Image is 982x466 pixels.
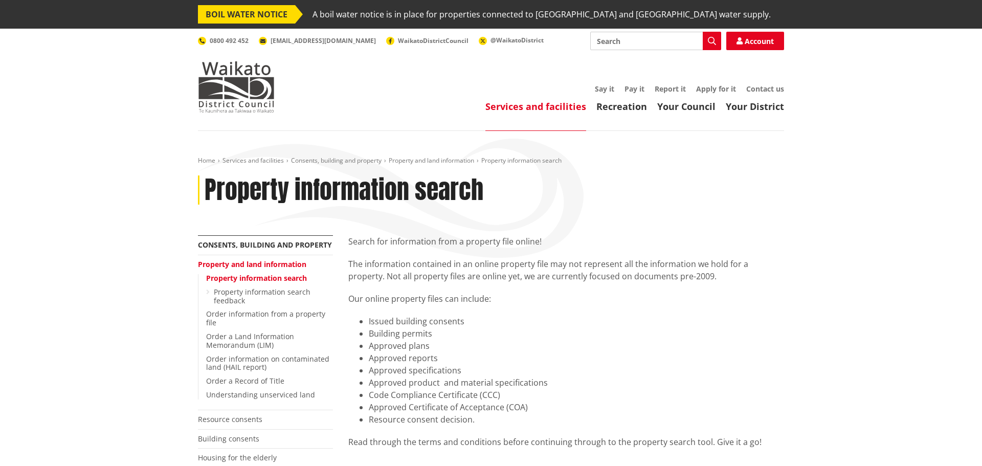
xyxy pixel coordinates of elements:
a: Resource consents [198,414,262,424]
li: Approved product and material specifications [369,376,784,389]
span: Our online property files can include: [348,293,491,304]
span: 0800 492 452 [210,36,249,45]
a: Property information search [206,273,307,283]
a: [EMAIL_ADDRESS][DOMAIN_NAME] [259,36,376,45]
a: Your District [726,100,784,113]
a: Building consents [198,434,259,443]
a: Pay it [624,84,644,94]
a: Order a Land Information Memorandum (LIM) [206,331,294,350]
span: [EMAIL_ADDRESS][DOMAIN_NAME] [271,36,376,45]
li: Approved specifications [369,364,784,376]
span: @WaikatoDistrict [490,36,544,45]
p: The information contained in an online property file may not represent all the information we hol... [348,258,784,282]
li: Approved plans [369,340,784,352]
a: Account [726,32,784,50]
span: BOIL WATER NOTICE [198,5,295,24]
a: Apply for it [696,84,736,94]
a: Property and land information [389,156,474,165]
a: Order a Record of Title [206,376,284,386]
a: Property and land information [198,259,306,269]
a: Order information from a property file [206,309,325,327]
a: Services and facilities [222,156,284,165]
img: Waikato District Council - Te Kaunihera aa Takiwaa o Waikato [198,61,275,113]
a: Report it [655,84,686,94]
span: Property information search [481,156,562,165]
h1: Property information search [205,175,483,205]
a: Home [198,156,215,165]
li: Code Compliance Certificate (CCC) [369,389,784,401]
p: Search for information from a property file online! [348,235,784,248]
a: Housing for the elderly [198,453,277,462]
a: Property information search feedback [214,287,310,305]
span: WaikatoDistrictCouncil [398,36,468,45]
a: Contact us [746,84,784,94]
li: Resource consent decision. [369,413,784,426]
li: Approved reports [369,352,784,364]
a: Understanding unserviced land [206,390,315,400]
nav: breadcrumb [198,157,784,165]
a: Say it [595,84,614,94]
li: Approved Certificate of Acceptance (COA) [369,401,784,413]
a: Recreation [596,100,647,113]
input: Search input [590,32,721,50]
a: 0800 492 452 [198,36,249,45]
a: Consents, building and property [291,156,382,165]
div: Read through the terms and conditions before continuing through to the property search tool. Give... [348,436,784,448]
li: Building permits [369,327,784,340]
a: Services and facilities [485,100,586,113]
a: WaikatoDistrictCouncil [386,36,468,45]
a: Consents, building and property [198,240,332,250]
a: Your Council [657,100,716,113]
span: A boil water notice is in place for properties connected to [GEOGRAPHIC_DATA] and [GEOGRAPHIC_DAT... [313,5,771,24]
a: @WaikatoDistrict [479,36,544,45]
li: Issued building consents [369,315,784,327]
a: Order information on contaminated land (HAIL report) [206,354,329,372]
